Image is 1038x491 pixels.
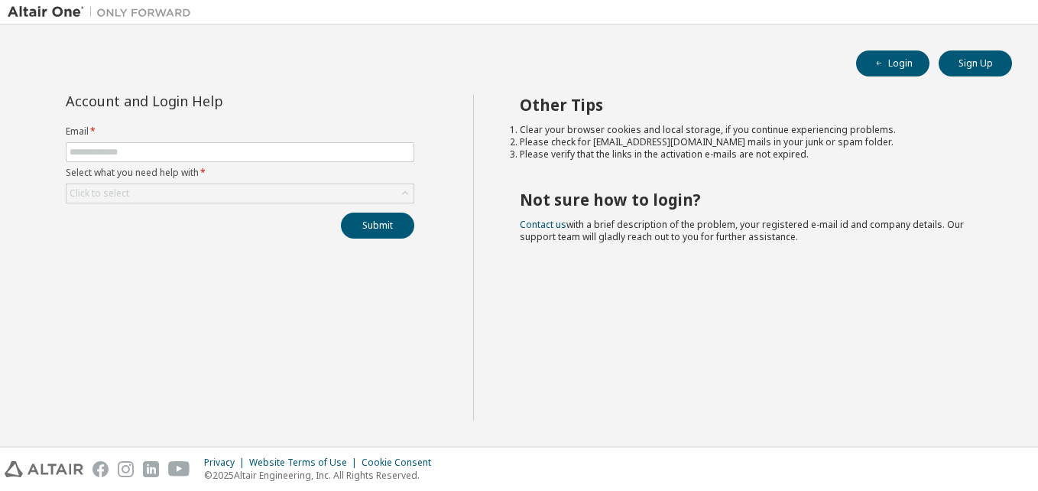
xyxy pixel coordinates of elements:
[118,461,134,477] img: instagram.svg
[143,461,159,477] img: linkedin.svg
[520,136,985,148] li: Please check for [EMAIL_ADDRESS][DOMAIN_NAME] mails in your junk or spam folder.
[341,213,414,239] button: Submit
[204,469,440,482] p: © 2025 Altair Engineering, Inc. All Rights Reserved.
[70,187,129,200] div: Click to select
[520,218,566,231] a: Contact us
[168,461,190,477] img: youtube.svg
[204,457,249,469] div: Privacy
[856,50,929,76] button: Login
[362,457,440,469] div: Cookie Consent
[66,184,414,203] div: Click to select
[939,50,1012,76] button: Sign Up
[66,167,414,179] label: Select what you need help with
[5,461,83,477] img: altair_logo.svg
[92,461,109,477] img: facebook.svg
[520,148,985,161] li: Please verify that the links in the activation e-mails are not expired.
[520,95,985,115] h2: Other Tips
[8,5,199,20] img: Altair One
[520,124,985,136] li: Clear your browser cookies and local storage, if you continue experiencing problems.
[249,457,362,469] div: Website Terms of Use
[66,125,414,138] label: Email
[520,190,985,210] h2: Not sure how to login?
[520,218,964,243] span: with a brief description of the problem, your registered e-mail id and company details. Our suppo...
[66,95,345,107] div: Account and Login Help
